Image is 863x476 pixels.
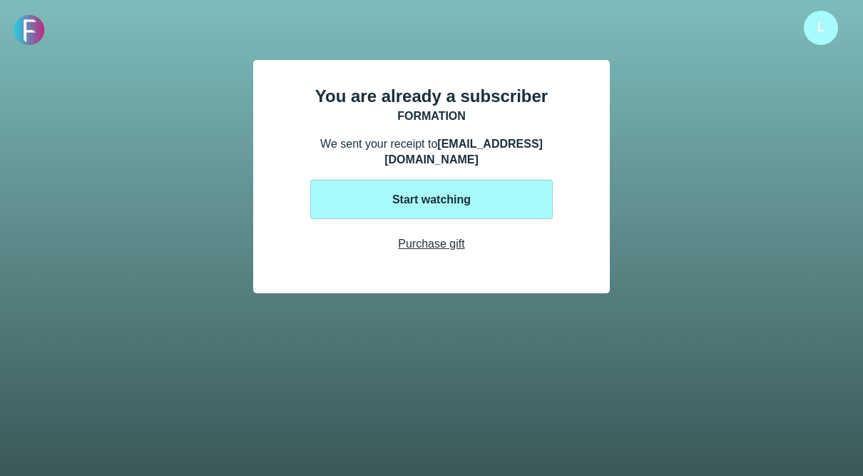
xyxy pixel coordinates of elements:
button: Start watching [310,180,553,219]
span: Purchase gift [398,238,464,250]
div: FORMATION [310,108,553,125]
b: [EMAIL_ADDRESS][DOMAIN_NAME] [384,138,543,166]
div: You are already a subscriber [310,88,553,104]
div: L [793,11,849,49]
span: We sent your receipt to [320,138,543,166]
div: Start watching [382,192,481,208]
img: 98c9f6408129323d04a70e8f8f5dcd72.png [804,11,838,45]
img: FORMATION [14,15,118,45]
